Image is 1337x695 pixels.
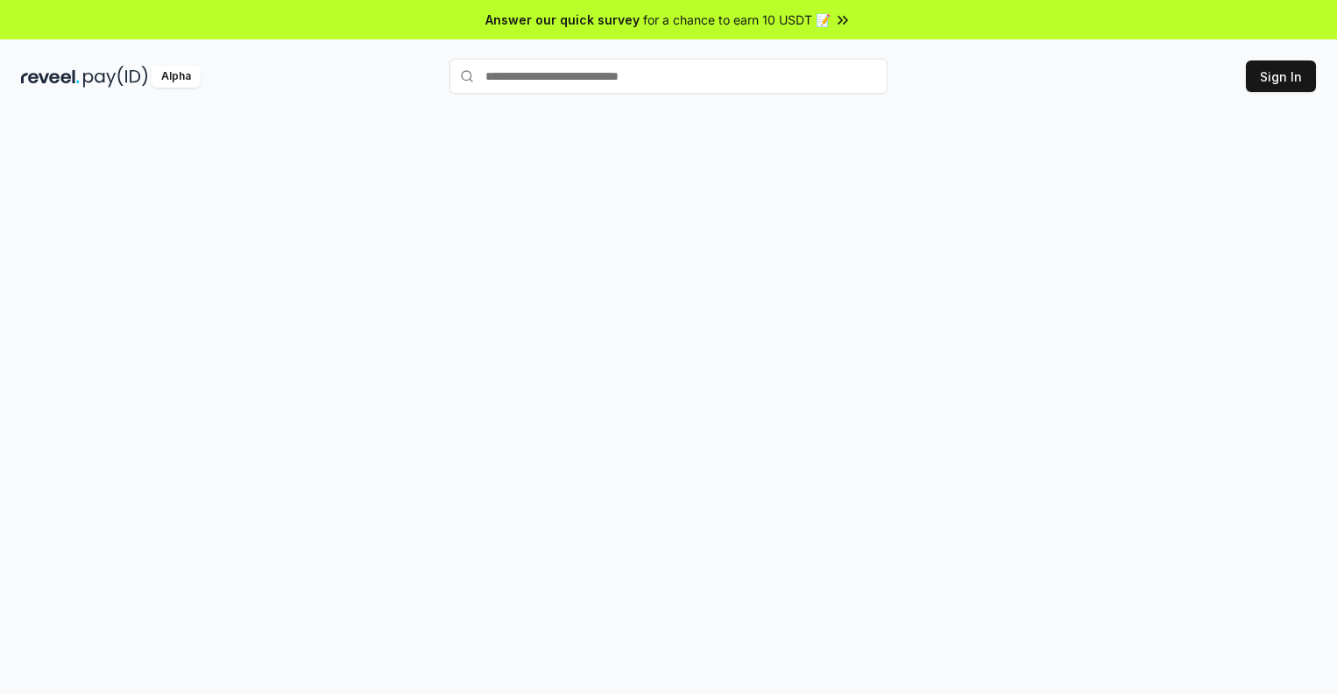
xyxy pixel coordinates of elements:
[485,11,640,29] span: Answer our quick survey
[152,66,201,88] div: Alpha
[1246,60,1316,92] button: Sign In
[643,11,831,29] span: for a chance to earn 10 USDT 📝
[21,66,80,88] img: reveel_dark
[83,66,148,88] img: pay_id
